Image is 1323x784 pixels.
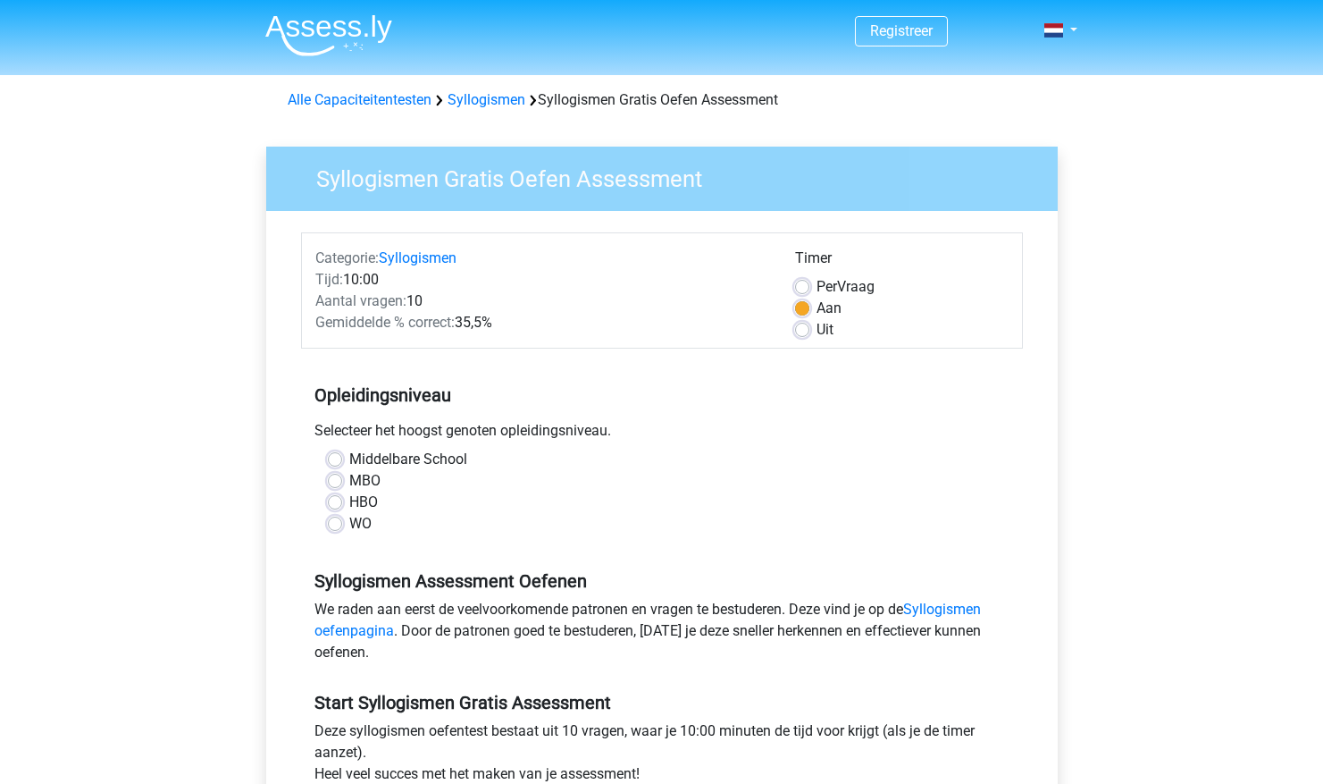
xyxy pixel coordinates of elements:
label: Middelbare School [349,449,467,470]
span: Categorie: [315,249,379,266]
img: Assessly [265,14,392,56]
a: Alle Capaciteitentesten [288,91,431,108]
a: Syllogismen [448,91,525,108]
span: Tijd: [315,271,343,288]
h5: Syllogismen Assessment Oefenen [314,570,1009,592]
label: Vraag [816,276,875,298]
h5: Start Syllogismen Gratis Assessment [314,692,1009,713]
div: Timer [795,248,1009,276]
div: Selecteer het hoogst genoten opleidingsniveau. [301,420,1023,449]
h3: Syllogismen Gratis Oefen Assessment [295,158,1044,193]
a: Registreer [870,22,933,39]
label: Aan [816,298,842,319]
span: Aantal vragen: [315,292,406,309]
label: HBO [349,492,378,513]
div: We raden aan eerst de veelvoorkomende patronen en vragen te bestuderen. Deze vind je op de . Door... [301,599,1023,670]
div: 10 [302,291,782,312]
div: Syllogismen Gratis Oefen Assessment [281,89,1043,111]
label: Uit [816,319,833,341]
span: Gemiddelde % correct: [315,314,455,331]
span: Per [816,278,837,295]
div: 35,5% [302,312,782,333]
h5: Opleidingsniveau [314,377,1009,413]
label: MBO [349,470,381,492]
a: Syllogismen [379,249,456,266]
label: WO [349,513,372,535]
div: 10:00 [302,269,782,291]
